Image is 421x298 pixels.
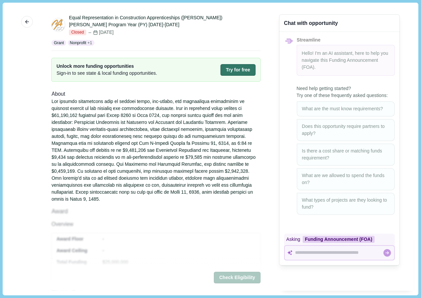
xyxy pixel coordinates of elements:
span: + 1 [88,40,92,46]
div: About [51,90,260,98]
span: Unlock more funding opportunities [56,63,157,70]
button: Try for free [220,64,255,76]
div: Lor ipsumdo sitametcons adip el seddoei tempo, inc-utlabo, etd magnaaliqua enimadminim ve quisnos... [51,98,260,203]
div: Equal Representation in Construction Apprenticeships ([PERSON_NAME]) [PERSON_NAME] Program Year (... [69,14,261,28]
span: Hello! I'm an AI assistant, here to help you navigate this . [302,50,388,70]
button: Check Eligibility [214,272,260,284]
span: Need help getting started? Try one of these frequently asked questions: [297,85,395,99]
div: [DATE] [88,29,114,36]
img: ca.gov.png [52,18,65,32]
div: Funding Announcement (FOA) [303,236,375,243]
p: Nonprofit [70,40,87,46]
div: Asking [284,234,395,245]
p: Grant [54,40,64,46]
span: Closed [69,30,86,36]
span: Sign-in to see state & local funding opportunities. [56,70,157,77]
span: Funding Announcement (FOA) [302,57,378,70]
div: Chat with opportunity [284,19,338,27]
span: Streamline [297,37,321,43]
